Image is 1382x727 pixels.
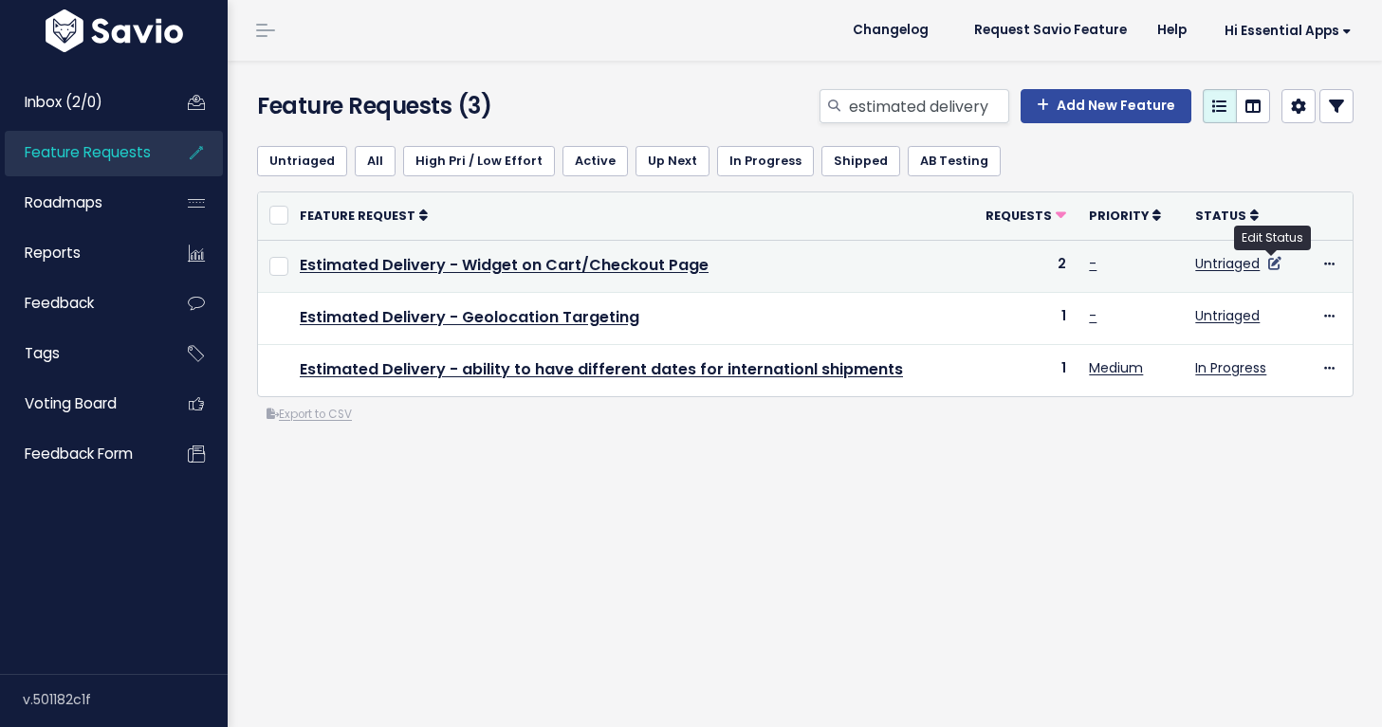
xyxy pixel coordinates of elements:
[959,16,1142,45] a: Request Savio Feature
[5,81,157,124] a: Inbox (2/0)
[821,146,900,176] a: Shipped
[5,181,157,225] a: Roadmaps
[1089,358,1143,377] a: Medium
[1195,254,1260,273] a: Untriaged
[25,343,60,363] span: Tags
[636,146,709,176] a: Up Next
[908,146,1001,176] a: AB Testing
[967,344,1078,396] td: 1
[5,231,157,275] a: Reports
[300,208,415,224] span: Feature Request
[5,332,157,375] a: Tags
[562,146,628,176] a: Active
[25,192,102,212] span: Roadmaps
[300,206,428,225] a: Feature Request
[5,382,157,426] a: Voting Board
[1202,16,1367,45] a: Hi Essential Apps
[847,89,1009,123] input: Search features...
[967,292,1078,344] td: 1
[25,243,81,263] span: Reports
[5,131,157,174] a: Feature Requests
[986,206,1066,225] a: Requests
[25,293,94,313] span: Feedback
[1089,254,1096,273] a: -
[23,675,228,724] div: v.501182c1f
[257,146,347,176] a: Untriaged
[355,146,396,176] a: All
[257,146,1354,176] ul: Filter feature requests
[1021,89,1191,123] a: Add New Feature
[1089,306,1096,325] a: -
[1195,208,1246,224] span: Status
[257,89,604,123] h4: Feature Requests (3)
[1195,206,1259,225] a: Status
[1195,306,1260,325] a: Untriaged
[986,208,1052,224] span: Requests
[267,407,352,422] a: Export to CSV
[25,444,133,463] span: Feedback form
[717,146,814,176] a: In Progress
[1195,358,1266,377] a: In Progress
[300,358,903,380] a: Estimated Delivery - ability to have different dates for internationl shipments
[1142,16,1202,45] a: Help
[1225,24,1352,38] span: Hi Essential Apps
[25,92,102,112] span: Inbox (2/0)
[25,393,117,413] span: Voting Board
[967,240,1078,292] td: 2
[5,432,157,476] a: Feedback form
[1089,206,1161,225] a: Priority
[1089,208,1149,224] span: Priority
[41,9,188,52] img: logo-white.9d6f32f41409.svg
[853,24,929,37] span: Changelog
[300,306,639,328] a: Estimated Delivery - Geolocation Targeting
[25,142,151,162] span: Feature Requests
[1234,226,1311,250] div: Edit Status
[403,146,555,176] a: High Pri / Low Effort
[300,254,709,276] a: Estimated Delivery - Widget on Cart/Checkout Page
[5,282,157,325] a: Feedback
